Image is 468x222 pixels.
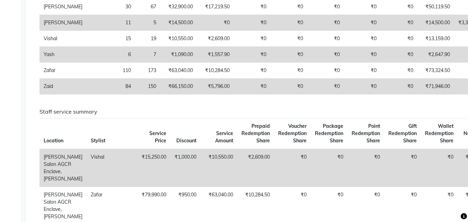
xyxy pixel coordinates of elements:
[197,63,234,79] td: ₹10,284.50
[234,15,271,31] td: ₹0
[197,79,234,95] td: ₹5,796.00
[197,31,234,47] td: ₹2,609.00
[160,47,197,63] td: ₹1,090.00
[44,137,63,144] span: Location
[344,79,381,95] td: ₹0
[344,63,381,79] td: ₹0
[160,63,197,79] td: ₹63,040.00
[274,149,311,187] td: ₹0
[87,79,135,95] td: 84
[271,31,307,47] td: ₹0
[315,123,343,144] span: Package Redemption Share
[39,79,87,95] td: Zaid
[381,31,417,47] td: ₹0
[197,15,234,31] td: ₹0
[39,149,87,187] td: [PERSON_NAME] Salon AGCR Enclave, [PERSON_NAME]
[271,79,307,95] td: ₹0
[39,15,87,31] td: [PERSON_NAME]
[271,47,307,63] td: ₹0
[344,15,381,31] td: ₹0
[87,31,135,47] td: 15
[87,15,135,31] td: 11
[215,130,233,144] span: Service Amount
[344,47,381,63] td: ₹0
[87,47,135,63] td: 6
[307,31,344,47] td: ₹0
[278,123,307,144] span: Voucher Redemption Share
[425,123,453,144] span: Wallet Redemption Share
[417,31,454,47] td: ₹13,159.00
[234,63,271,79] td: ₹0
[197,47,234,63] td: ₹1,557.90
[384,149,421,187] td: ₹0
[87,63,135,79] td: 110
[311,149,347,187] td: ₹0
[39,31,87,47] td: Vishal
[135,47,160,63] td: 7
[271,63,307,79] td: ₹0
[135,79,160,95] td: 150
[417,47,454,63] td: ₹2,647.90
[381,79,417,95] td: ₹0
[241,123,270,144] span: Prepaid Redemption Share
[388,123,417,144] span: Gift Redemption Share
[307,47,344,63] td: ₹0
[381,15,417,31] td: ₹0
[421,149,458,187] td: ₹0
[160,15,197,31] td: ₹14,500.00
[352,123,380,144] span: Point Redemption Share
[135,63,160,79] td: 173
[170,149,201,187] td: ₹1,000.00
[160,31,197,47] td: ₹10,550.00
[237,149,274,187] td: ₹2,609.00
[176,137,196,144] span: Discount
[135,15,160,31] td: 5
[381,47,417,63] td: ₹0
[307,79,344,95] td: ₹0
[91,137,105,144] span: Stylist
[39,63,87,79] td: Zafar
[234,79,271,95] td: ₹0
[307,15,344,31] td: ₹0
[149,130,166,144] span: Service Price
[201,149,237,187] td: ₹10,550.00
[307,63,344,79] td: ₹0
[135,31,160,47] td: 19
[347,149,384,187] td: ₹0
[381,63,417,79] td: ₹0
[87,149,134,187] td: Vishal
[234,31,271,47] td: ₹0
[160,79,197,95] td: ₹66,150.00
[417,15,454,31] td: ₹14,500.00
[134,149,170,187] td: ₹15,250.00
[344,31,381,47] td: ₹0
[417,79,454,95] td: ₹71,946.00
[271,15,307,31] td: ₹0
[39,108,453,115] h6: Staff service summary
[417,63,454,79] td: ₹73,324.50
[39,47,87,63] td: Yash
[234,47,271,63] td: ₹0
